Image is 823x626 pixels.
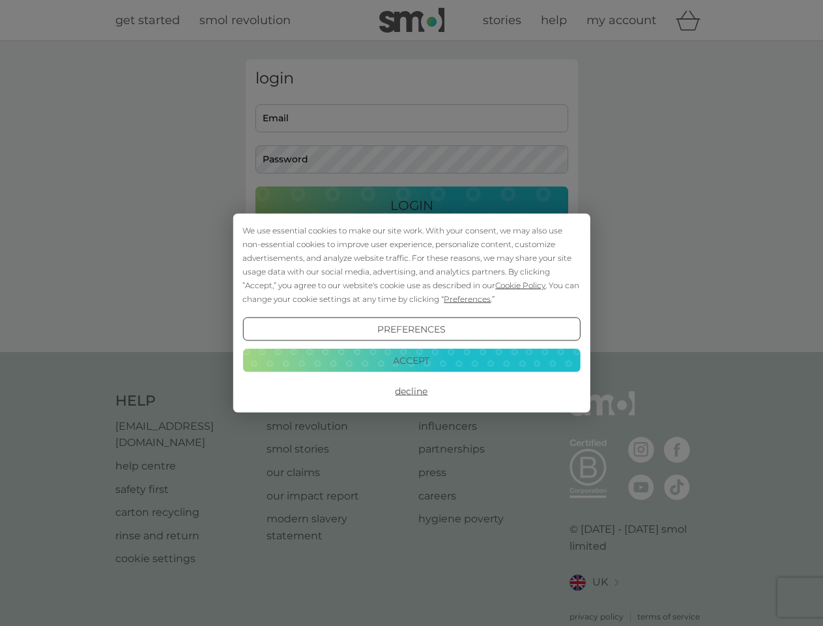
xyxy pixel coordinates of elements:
[242,348,580,372] button: Accept
[444,294,491,304] span: Preferences
[242,224,580,306] div: We use essential cookies to make our site work. With your consent, we may also use non-essential ...
[233,214,590,413] div: Cookie Consent Prompt
[495,280,545,290] span: Cookie Policy
[242,318,580,341] button: Preferences
[242,380,580,403] button: Decline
